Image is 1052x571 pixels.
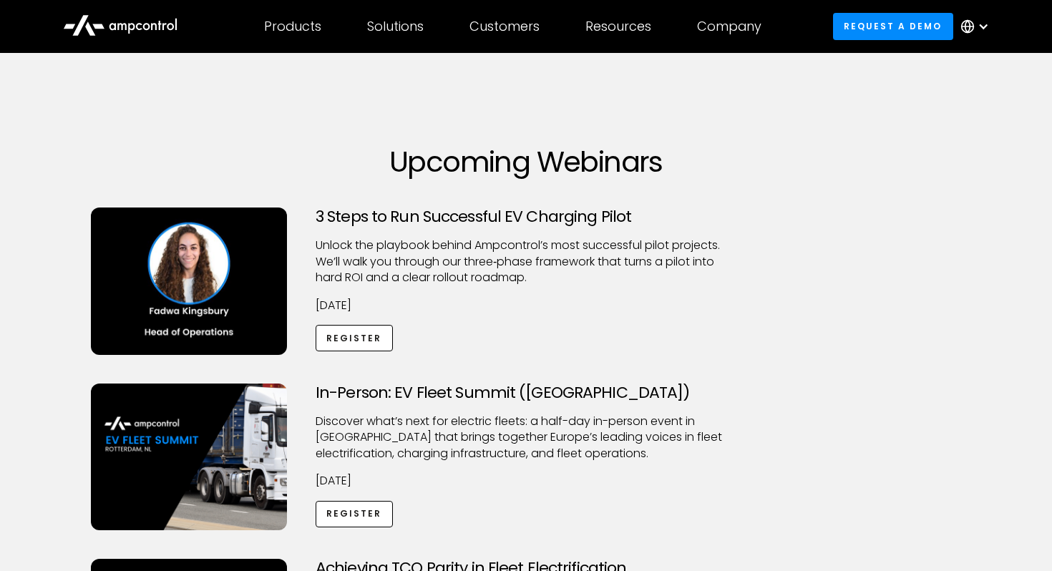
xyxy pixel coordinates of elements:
div: Solutions [367,19,424,34]
a: Register [316,325,393,351]
div: Products [264,19,321,34]
p: [DATE] [316,473,736,489]
div: Customers [469,19,540,34]
div: Company [697,19,761,34]
p: Unlock the playbook behind Ampcontrol’s most successful pilot projects. We’ll walk you through ou... [316,238,736,285]
h3: In-Person: EV Fleet Summit ([GEOGRAPHIC_DATA]) [316,384,736,402]
h1: Upcoming Webinars [91,145,961,179]
p: ​Discover what’s next for electric fleets: a half-day in-person event in [GEOGRAPHIC_DATA] that b... [316,414,736,462]
p: [DATE] [316,298,736,313]
a: Request a demo [833,13,953,39]
h3: 3 Steps to Run Successful EV Charging Pilot [316,208,736,226]
div: Resources [585,19,651,34]
a: Register [316,501,393,527]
